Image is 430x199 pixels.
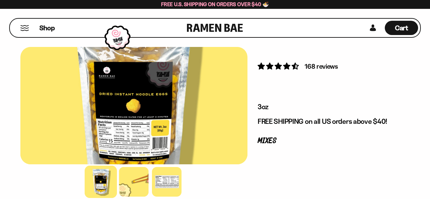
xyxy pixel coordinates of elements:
p: Mixes [258,138,399,144]
div: Cart [385,19,418,37]
span: Cart [395,24,408,32]
span: 4.73 stars [258,62,300,70]
p: FREE SHIPPING on all US orders above $40! [258,117,399,126]
span: Free U.S. Shipping on Orders over $40 🍜 [161,1,269,7]
a: Shop [39,21,55,35]
button: Mobile Menu Trigger [20,25,29,31]
span: Shop [39,23,55,33]
span: 168 reviews [305,62,338,70]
